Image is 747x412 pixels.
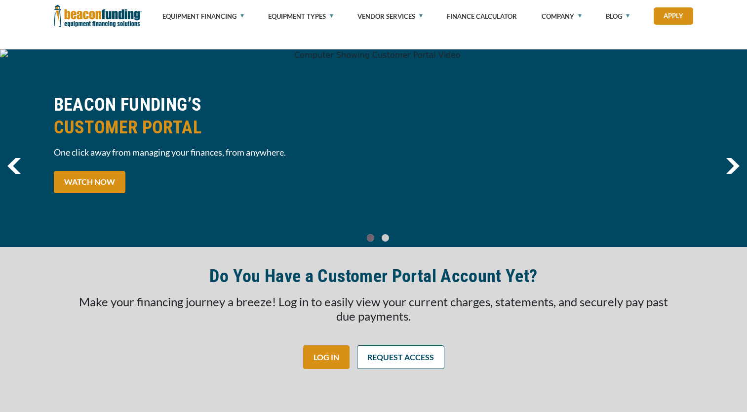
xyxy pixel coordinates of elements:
a: Go To Slide 1 [380,234,392,242]
a: WATCH NOW [54,171,125,193]
h2: BEACON FUNDING’S [54,93,368,139]
span: CUSTOMER PORTAL [54,116,368,139]
a: Go To Slide 0 [365,234,377,242]
a: LOG IN [303,345,350,369]
a: next [726,158,740,174]
h2: Do You Have a Customer Portal Account Yet? [209,265,537,288]
span: One click away from managing your finances, from anywhere. [54,146,368,159]
img: Left Navigator [7,158,21,174]
a: Apply [654,7,693,25]
a: REQUEST ACCESS [357,345,444,369]
span: Make your financing journey a breeze! Log in to easily view your current charges, statements, and... [79,294,668,323]
img: Right Navigator [726,158,740,174]
a: previous [7,158,21,174]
